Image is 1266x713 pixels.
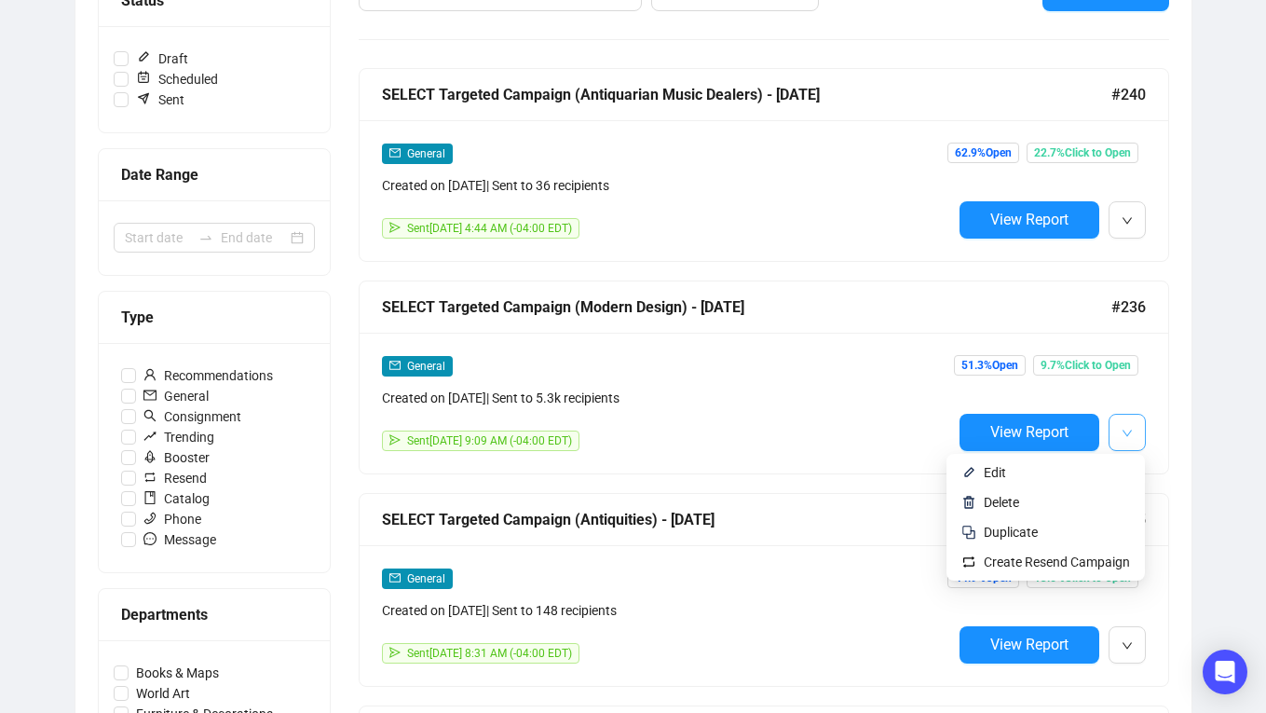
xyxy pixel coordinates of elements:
[382,295,1111,319] div: SELECT Targeted Campaign (Modern Design) - [DATE]
[960,414,1099,451] button: View Report
[129,663,226,683] span: Books & Maps
[389,434,401,446] span: send
[359,68,1169,262] a: SELECT Targeted Campaign (Antiquarian Music Dealers) - [DATE]#240mailGeneralCreated on [DATE]| Se...
[407,572,445,585] span: General
[984,525,1038,540] span: Duplicate
[143,471,157,484] span: retweet
[125,227,191,248] input: Start date
[143,409,157,422] span: search
[990,636,1069,653] span: View Report
[990,211,1069,228] span: View Report
[129,89,192,110] span: Sent
[121,306,307,329] div: Type
[1122,215,1133,226] span: down
[143,450,157,463] span: rocket
[136,488,217,509] span: Catalog
[389,647,401,658] span: send
[143,532,157,545] span: message
[129,69,225,89] span: Scheduled
[1122,640,1133,651] span: down
[1203,650,1247,694] div: Open Intercom Messenger
[961,495,976,510] img: svg+xml;base64,PHN2ZyB4bWxucz0iaHR0cDovL3d3dy53My5vcmcvMjAwMC9zdmciIHhtbG5zOnhsaW5rPSJodHRwOi8vd3...
[1027,143,1138,163] span: 22.7% Click to Open
[143,512,157,525] span: phone
[407,147,445,160] span: General
[389,360,401,371] span: mail
[136,386,216,406] span: General
[121,603,307,626] div: Departments
[1111,295,1146,319] span: #236
[1111,83,1146,106] span: #240
[382,508,1111,531] div: SELECT Targeted Campaign (Antiquities) - [DATE]
[960,626,1099,664] button: View Report
[136,427,222,447] span: Trending
[221,227,287,248] input: End date
[407,647,572,660] span: Sent [DATE] 8:31 AM (-04:00 EDT)
[129,48,196,69] span: Draft
[143,430,157,443] span: rise
[143,389,157,402] span: mail
[198,230,213,245] span: to
[136,365,280,386] span: Recommendations
[359,493,1169,687] a: SELECT Targeted Campaign (Antiquities) - [DATE]#235mailGeneralCreated on [DATE]| Sent to 148 reci...
[121,163,307,186] div: Date Range
[136,447,217,468] span: Booster
[984,465,1006,480] span: Edit
[961,525,976,540] img: svg+xml;base64,PHN2ZyB4bWxucz0iaHR0cDovL3d3dy53My5vcmcvMjAwMC9zdmciIHdpZHRoPSIyNCIgaGVpZ2h0PSIyNC...
[143,368,157,381] span: user
[129,683,197,704] span: World Art
[407,434,572,447] span: Sent [DATE] 9:09 AM (-04:00 EDT)
[389,222,401,233] span: send
[961,465,976,480] img: svg+xml;base64,PHN2ZyB4bWxucz0iaHR0cDovL3d3dy53My5vcmcvMjAwMC9zdmciIHhtbG5zOnhsaW5rPSJodHRwOi8vd3...
[382,175,952,196] div: Created on [DATE] | Sent to 36 recipients
[136,406,249,427] span: Consignment
[960,201,1099,239] button: View Report
[990,423,1069,441] span: View Report
[984,555,1130,569] span: Create Resend Campaign
[389,147,401,158] span: mail
[389,572,401,583] span: mail
[143,491,157,504] span: book
[954,355,1026,376] span: 51.3% Open
[136,509,209,529] span: Phone
[382,600,952,621] div: Created on [DATE] | Sent to 148 recipients
[984,495,1019,510] span: Delete
[1122,428,1133,439] span: down
[407,222,572,235] span: Sent [DATE] 4:44 AM (-04:00 EDT)
[961,555,976,569] img: retweet.svg
[407,360,445,373] span: General
[1033,355,1138,376] span: 9.7% Click to Open
[136,468,214,488] span: Resend
[359,281,1169,474] a: SELECT Targeted Campaign (Modern Design) - [DATE]#236mailGeneralCreated on [DATE]| Sent to 5.3k r...
[382,388,952,408] div: Created on [DATE] | Sent to 5.3k recipients
[947,143,1019,163] span: 62.9% Open
[198,230,213,245] span: swap-right
[382,83,1111,106] div: SELECT Targeted Campaign (Antiquarian Music Dealers) - [DATE]
[136,529,224,550] span: Message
